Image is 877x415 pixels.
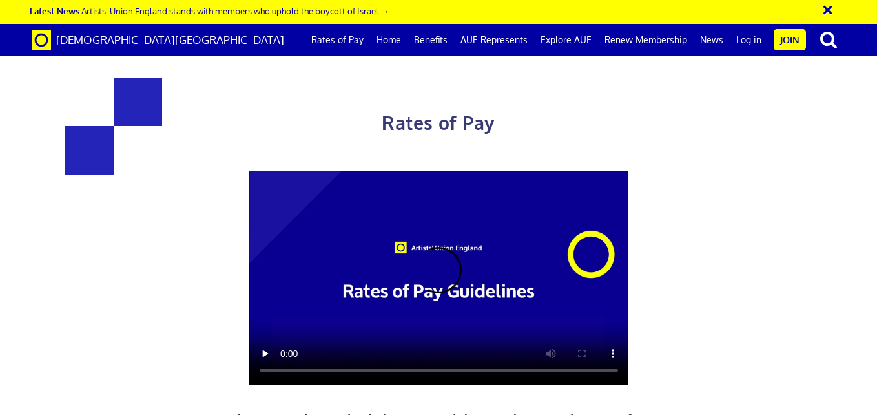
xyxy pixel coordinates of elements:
a: Rates of Pay [305,24,370,56]
a: AUE Represents [454,24,534,56]
span: [DEMOGRAPHIC_DATA][GEOGRAPHIC_DATA] [56,33,284,47]
strong: Latest News: [30,5,81,16]
a: News [694,24,730,56]
a: Home [370,24,408,56]
a: Log in [730,24,768,56]
a: Join [774,29,806,50]
a: Explore AUE [534,24,598,56]
a: Latest News:Artists’ Union England stands with members who uphold the boycott of Israel → [30,5,389,16]
span: Rates of Pay [382,111,495,134]
a: Brand [DEMOGRAPHIC_DATA][GEOGRAPHIC_DATA] [22,24,294,56]
a: Benefits [408,24,454,56]
button: search [809,26,849,53]
a: Renew Membership [598,24,694,56]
